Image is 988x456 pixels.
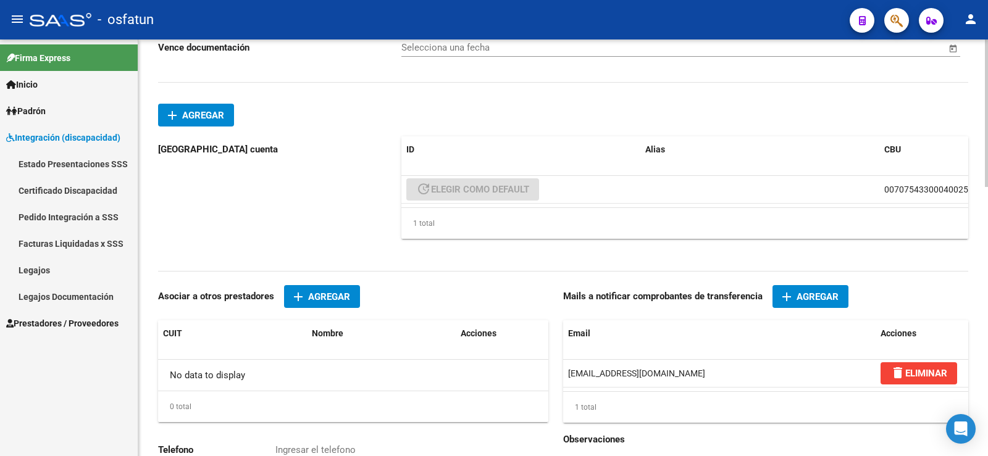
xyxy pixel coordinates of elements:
[797,291,839,302] span: Agregar
[890,368,947,379] span: ELIMINAR
[6,51,70,65] span: Firma Express
[312,328,343,338] span: Nombre
[881,362,957,384] button: ELIMINAR
[158,360,548,391] div: No data to display
[568,328,590,338] span: Email
[165,108,180,123] mat-icon: add
[158,143,401,156] p: [GEOGRAPHIC_DATA] cuenta
[876,320,968,347] datatable-header-cell: Acciones
[401,208,968,239] div: 1 total
[406,178,539,201] button: ELEGIR COMO DEFAULT
[563,392,968,423] div: 1 total
[406,144,414,154] span: ID
[946,41,960,56] button: Open calendar
[163,328,182,338] span: CUIT
[401,136,640,163] datatable-header-cell: ID
[284,285,360,308] button: Agregar
[158,104,234,126] button: Agregar
[772,285,848,308] button: Agregar
[963,12,978,27] mat-icon: person
[291,289,306,304] mat-icon: add
[308,291,350,302] span: Agregar
[10,12,25,27] mat-icon: menu
[6,131,120,144] span: Integración (discapacidad)
[6,104,46,118] span: Padrón
[456,320,548,347] datatable-header-cell: Acciones
[563,320,876,347] datatable-header-cell: Email
[881,328,916,338] span: Acciones
[98,6,154,33] span: - osfatun
[640,136,879,163] datatable-header-cell: Alias
[307,320,456,347] datatable-header-cell: Nombre
[158,391,548,422] div: 0 total
[563,289,763,303] p: Mails a notificar comprobantes de transferencia
[645,144,665,154] span: Alias
[416,184,529,195] span: ELEGIR COMO DEFAULT
[6,317,119,330] span: Prestadores / Proveedores
[946,414,976,444] div: Open Intercom Messenger
[182,110,224,121] span: Agregar
[158,320,307,347] datatable-header-cell: CUIT
[158,41,401,54] p: Vence documentación
[461,328,496,338] span: Acciones
[890,365,905,380] mat-icon: delete
[6,78,38,91] span: Inicio
[884,144,901,154] span: CBU
[158,289,274,303] p: Asociar a otros prestadores
[416,181,431,196] mat-icon: update
[563,433,968,446] h3: Observaciones
[568,368,705,378] span: [EMAIL_ADDRESS][DOMAIN_NAME]
[779,289,794,304] mat-icon: add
